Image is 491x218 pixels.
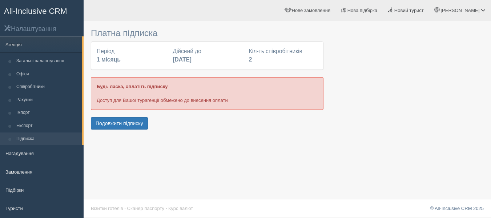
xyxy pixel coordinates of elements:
[13,119,82,132] a: Експорт
[124,206,126,211] span: ·
[91,206,123,211] a: Візитки готелів
[93,47,169,64] div: Період
[91,28,323,38] h3: Платна підписка
[13,94,82,107] a: Рахунки
[169,47,245,64] div: Дійсний до
[13,106,82,119] a: Імпорт
[4,7,67,16] span: All-Inclusive CRM
[440,8,479,13] span: [PERSON_NAME]
[97,56,121,63] b: 1 місяць
[127,206,164,211] a: Сканер паспорту
[430,206,484,211] a: © All-Inclusive CRM 2025
[91,117,148,130] button: Подовжити підписку
[347,8,378,13] span: Нова підбірка
[13,132,82,146] a: Підписка
[168,206,193,211] a: Курс валют
[13,55,82,68] a: Загальні налаштування
[97,84,168,89] b: Будь ласка, оплатіть підписку
[13,80,82,94] a: Співробітники
[173,56,192,63] b: [DATE]
[292,8,330,13] span: Нове замовлення
[394,8,424,13] span: Новий турист
[13,68,82,81] a: Офіси
[166,206,167,211] span: ·
[245,47,321,64] div: Кіл-ть співробітників
[249,56,252,63] b: 2
[91,77,323,110] div: Доступ для Вашої турагенції обмежено до внесення оплати
[0,0,83,20] a: All-Inclusive CRM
